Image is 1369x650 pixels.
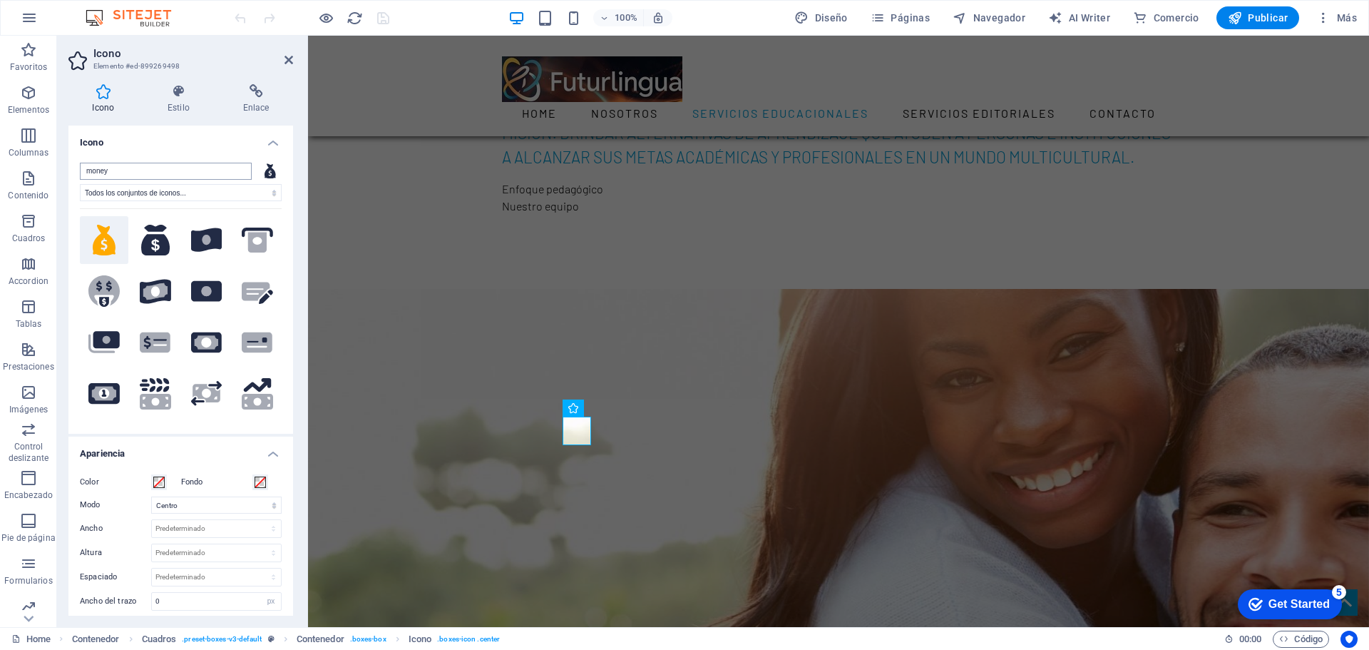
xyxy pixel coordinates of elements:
[80,497,151,514] label: Modo
[131,267,180,315] button: Money Bill Wave (FontAwesome Duotone)
[131,216,180,265] button: Money (IcoFont)
[93,60,265,73] h3: Elemento #ed-899269498
[219,84,293,114] h4: Enlace
[652,11,665,24] i: Al redimensionar, ajustar el nivel de zoom automáticamente para ajustarse al dispositivo elegido.
[8,104,49,116] p: Elementos
[1216,6,1300,29] button: Publicar
[789,6,853,29] button: Diseño
[259,163,282,180] div: Money Bag (IcoFont)
[9,147,49,158] p: Columnas
[297,631,344,648] span: Haz clic para seleccionar y doble clic para editar
[947,6,1031,29] button: Navegador
[4,489,53,501] p: Encabezado
[4,575,52,586] p: Formularios
[1311,6,1363,29] button: Más
[68,437,293,462] h4: Apariencia
[72,631,501,648] nav: breadcrumb
[346,9,363,26] button: reload
[1042,6,1116,29] button: AI Writer
[181,474,252,491] label: Fondo
[1273,631,1329,648] button: Código
[347,10,363,26] i: Volver a cargar página
[183,370,231,418] button: Money Bill Transfer (FontAwesome Duotone)
[233,318,282,367] button: Money Check (FontAwesome Duotone)
[233,267,282,315] button: Money Check Pen (FontAwesome Duotone)
[9,404,48,415] p: Imágenes
[68,126,293,151] h4: Icono
[182,631,262,648] span: . preset-boxes-v3-default
[593,9,644,26] button: 100%
[12,233,46,244] p: Cuadros
[80,370,128,418] button: Money Bill-1 (FontAwesome Duotone)
[409,631,431,648] span: Haz clic para seleccionar y doble clic para editar
[131,370,180,418] button: Money Bill Wheat (FontAwesome Duotone)
[68,84,144,114] h4: Icono
[1239,631,1261,648] span: 00 00
[865,6,935,29] button: Páginas
[80,267,128,315] button: Face Tongue Money (FontAwesome Duotone)
[183,216,231,265] button: Money Bill Simple Wave (FontAwesome Duotone)
[183,318,231,367] button: Money Bill (FontAwesome Duotone)
[131,318,180,367] button: Money Check Dollar (FontAwesome Duotone)
[10,61,47,73] p: Favoritos
[871,11,930,25] span: Páginas
[794,11,848,25] span: Diseño
[3,361,53,372] p: Prestaciones
[1279,631,1323,648] span: Código
[9,275,48,287] p: Accordion
[1048,11,1110,25] span: AI Writer
[80,549,151,557] label: Altura
[1340,631,1358,648] button: Usercentrics
[268,635,275,643] i: Este elemento es un preajuste personalizable
[93,47,293,60] h2: Icono
[11,7,116,37] div: Get Started 5 items remaining, 0% complete
[1,532,55,544] p: Pie de página
[953,11,1025,25] span: Navegador
[42,16,103,29] div: Get Started
[142,631,177,648] span: Haz clic para seleccionar y doble clic para editar
[80,474,151,491] label: Color
[1228,11,1288,25] span: Publicar
[80,573,151,581] label: Espaciado
[1127,6,1205,29] button: Comercio
[1316,11,1357,25] span: Más
[8,190,48,201] p: Contenido
[106,3,120,17] div: 5
[82,9,189,26] img: Editor Logo
[80,318,128,367] button: Money Bills Simple (FontAwesome Duotone)
[1249,634,1251,644] span: :
[350,631,386,648] span: . boxes-box
[789,6,853,29] div: Diseño (Ctrl+Alt+Y)
[80,524,151,532] label: Ancho
[144,84,220,114] h4: Estilo
[80,597,151,605] label: Ancho del trazo
[233,216,282,265] button: Money Simple From Bracket (FontAwesome Duotone)
[233,370,282,418] button: Money Bill Trend Up (FontAwesome Duotone)
[1224,631,1262,648] h6: Tiempo de la sesión
[1133,11,1199,25] span: Comercio
[72,631,120,648] span: Haz clic para seleccionar y doble clic para editar
[80,163,252,180] input: Iconos de búsqueda (square, star half, etc.)
[11,631,51,648] a: Haz clic para cancelar la selección y doble clic para abrir páginas
[80,216,128,265] button: Money Bag (IcoFont)
[317,9,334,26] button: Haz clic para salir del modo de previsualización y seguir editando
[16,318,42,330] p: Tablas
[437,631,500,648] span: . boxes-icon .center
[183,267,231,315] button: Money Bill Simple (FontAwesome Duotone)
[615,9,637,26] h6: 100%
